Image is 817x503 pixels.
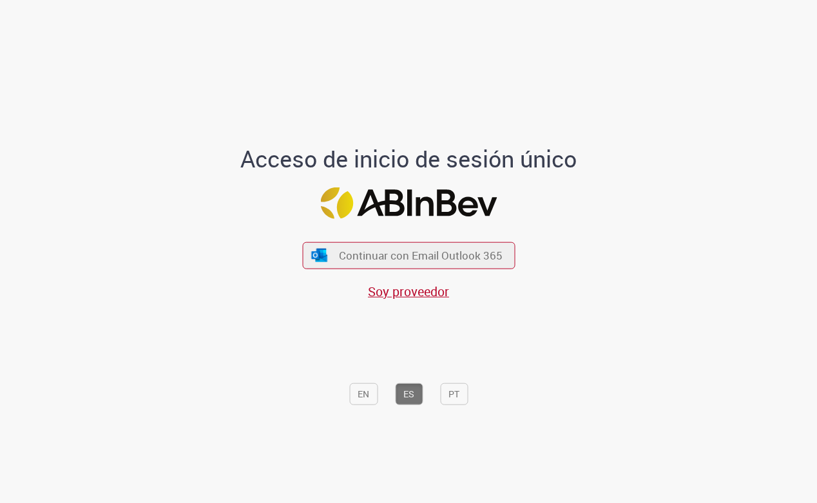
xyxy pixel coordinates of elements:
[395,383,423,404] button: ES
[311,248,329,261] img: ícone Azure/Microsoft 360
[368,282,449,299] a: Soy proveedor
[302,242,515,269] button: ícone Azure/Microsoft 360 Continuar con Email Outlook 365
[349,383,378,404] button: EN
[230,146,588,172] h1: Acceso de inicio de sesión único
[320,187,497,218] img: Logo ABInBev
[339,248,503,263] span: Continuar con Email Outlook 365
[440,383,468,404] button: PT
